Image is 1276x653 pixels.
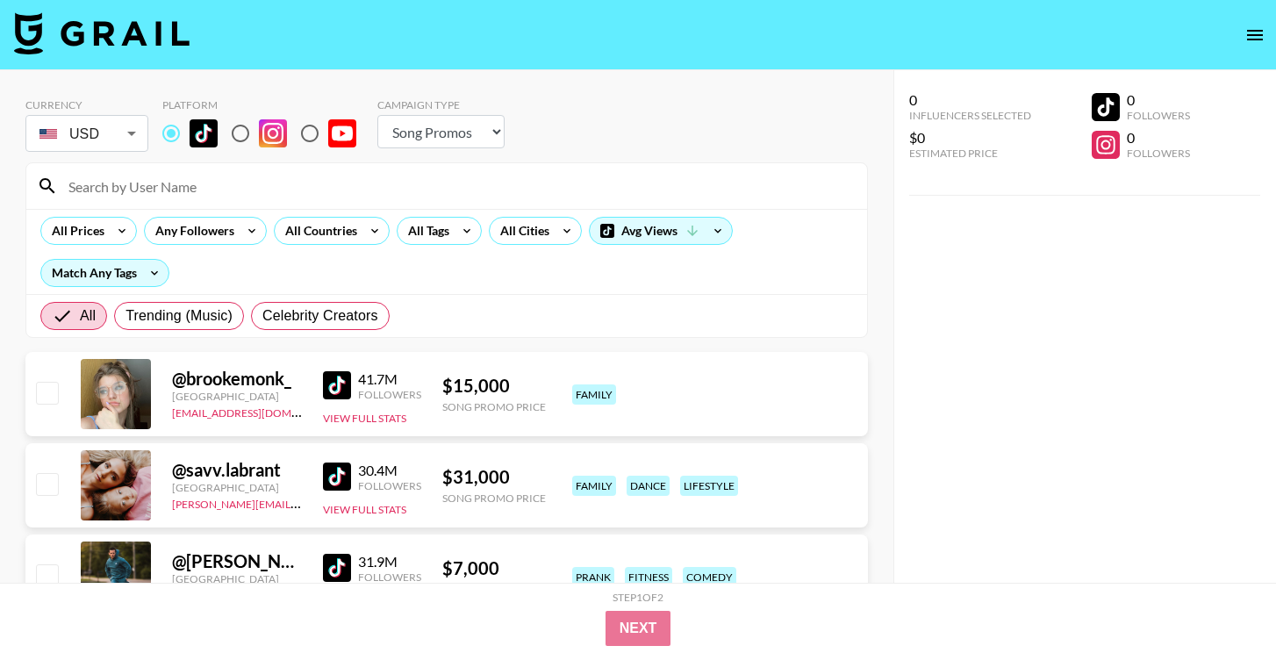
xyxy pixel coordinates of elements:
div: All Prices [41,218,108,244]
div: dance [627,476,670,496]
button: open drawer [1237,18,1272,53]
div: Influencers Selected [909,109,1031,122]
div: All Cities [490,218,553,244]
div: Followers [358,570,421,584]
div: Followers [358,479,421,492]
div: family [572,476,616,496]
div: 30.4M [358,462,421,479]
img: Grail Talent [14,12,190,54]
input: Search by User Name [58,172,857,200]
div: $0 [909,129,1031,147]
div: 0 [909,91,1031,109]
div: Song Promo Price [442,400,546,413]
a: [EMAIL_ADDRESS][DOMAIN_NAME] [172,403,348,420]
div: [GEOGRAPHIC_DATA] [172,390,302,403]
div: $ 15,000 [442,375,546,397]
button: Next [606,611,671,646]
div: @ brookemonk_ [172,368,302,390]
button: View Full Stats [323,503,406,516]
div: @ [PERSON_NAME].[PERSON_NAME] [172,550,302,572]
div: $ 7,000 [442,557,546,579]
div: $ 31,000 [442,466,546,488]
img: YouTube [328,119,356,147]
div: lifestyle [680,476,738,496]
div: family [572,384,616,405]
div: USD [29,118,145,149]
div: [GEOGRAPHIC_DATA] [172,572,302,585]
div: Any Followers [145,218,238,244]
div: All Countries [275,218,361,244]
div: 0 [1127,129,1190,147]
div: Followers [1127,109,1190,122]
span: All [80,305,96,326]
div: Step 1 of 2 [613,591,663,604]
span: Trending (Music) [125,305,233,326]
img: TikTok [190,119,218,147]
div: 31.9M [358,553,421,570]
img: TikTok [323,554,351,582]
div: Match Any Tags [41,260,168,286]
img: TikTok [323,463,351,491]
div: 41.7M [358,370,421,388]
a: [PERSON_NAME][EMAIL_ADDRESS][DOMAIN_NAME] [172,494,432,511]
div: Estimated Price [909,147,1031,160]
div: Avg Views [590,218,732,244]
iframe: Drift Widget Chat Controller [1188,565,1255,632]
button: View Full Stats [323,412,406,425]
img: TikTok [323,371,351,399]
div: fitness [625,567,672,587]
div: Followers [358,388,421,401]
div: [GEOGRAPHIC_DATA] [172,481,302,494]
span: Celebrity Creators [262,305,378,326]
div: All Tags [398,218,453,244]
div: 0 [1127,91,1190,109]
div: Followers [1127,147,1190,160]
div: @ savv.labrant [172,459,302,481]
div: Currency [25,98,148,111]
div: Platform [162,98,370,111]
div: prank [572,567,614,587]
img: Instagram [259,119,287,147]
div: Song Promo Price [442,492,546,505]
div: comedy [683,567,736,587]
div: Campaign Type [377,98,505,111]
